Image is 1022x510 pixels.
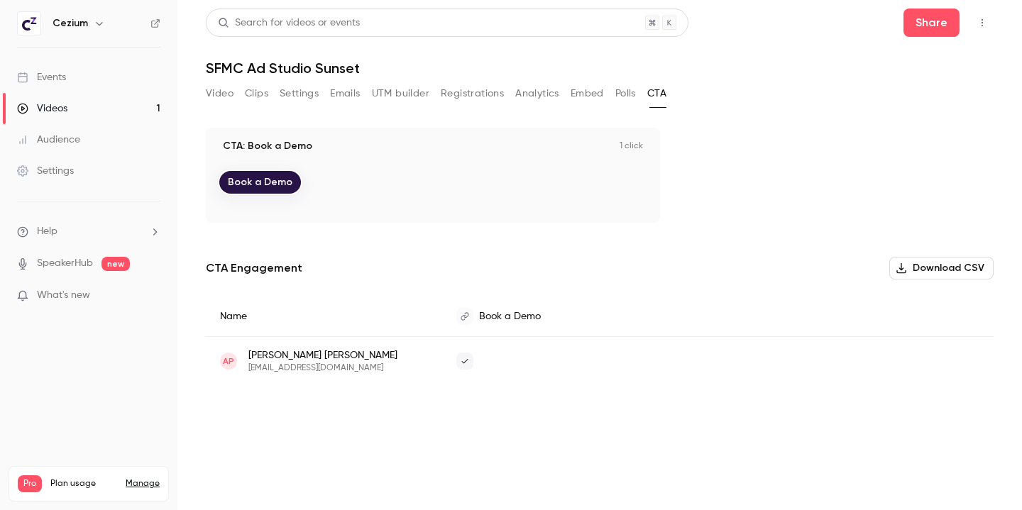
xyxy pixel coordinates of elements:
[206,82,233,105] button: Video
[647,82,666,105] button: CTA
[248,348,397,362] span: [PERSON_NAME] [PERSON_NAME]
[37,256,93,271] a: SpeakerHub
[571,82,604,105] button: Embed
[18,12,40,35] img: Cezium
[330,82,360,105] button: Emails
[903,9,960,37] button: Share
[17,101,67,116] div: Videos
[17,70,66,84] div: Events
[17,164,74,178] div: Settings
[37,288,90,303] span: What's new
[18,475,42,492] span: Pro
[206,60,994,77] h1: SFMC Ad Studio Sunset
[206,296,442,337] div: Name
[206,260,302,277] p: CTA Engagement
[17,224,160,239] li: help-dropdown-opener
[372,82,429,105] button: UTM builder
[53,16,88,31] h6: Cezium
[280,82,319,105] button: Settings
[971,11,994,34] button: Top Bar Actions
[615,82,636,105] button: Polls
[515,82,559,105] button: Analytics
[245,82,268,105] button: Clips
[143,289,160,302] iframe: Noticeable Trigger
[248,362,397,374] span: [EMAIL_ADDRESS][DOMAIN_NAME]
[223,355,234,367] span: AP
[441,82,504,105] button: Registrations
[218,16,360,31] div: Search for videos or events
[101,257,130,271] span: new
[620,140,643,152] p: 1 click
[223,139,312,153] p: CTA: Book a Demo
[479,311,541,321] span: Book a Demo
[219,171,301,194] a: Book a Demo
[889,257,994,279] button: Download CSV
[126,478,160,489] a: Manage
[50,478,117,489] span: Plan usage
[37,224,57,239] span: Help
[17,133,80,147] div: Audience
